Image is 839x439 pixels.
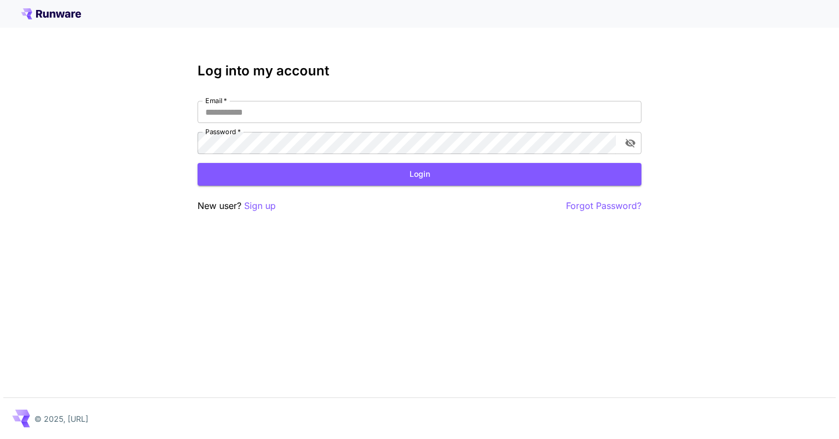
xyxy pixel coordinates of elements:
[198,63,641,79] h3: Log into my account
[620,133,640,153] button: toggle password visibility
[198,163,641,186] button: Login
[198,199,276,213] p: New user?
[566,199,641,213] button: Forgot Password?
[205,96,227,105] label: Email
[205,127,241,136] label: Password
[34,413,88,425] p: © 2025, [URL]
[244,199,276,213] button: Sign up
